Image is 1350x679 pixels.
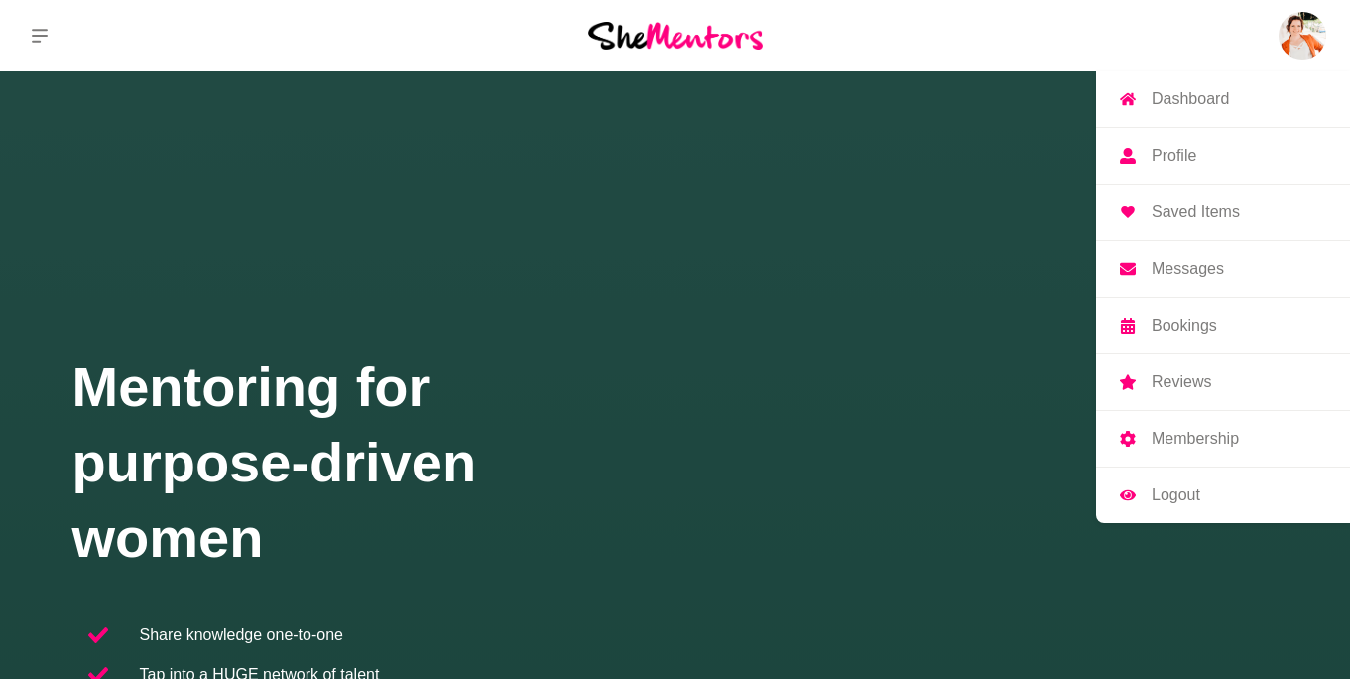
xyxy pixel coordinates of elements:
a: Bookings [1096,298,1350,353]
a: Dashboard [1096,71,1350,127]
p: Bookings [1152,318,1217,334]
p: Logout [1152,487,1200,503]
p: Share knowledge one-to-one [140,623,343,647]
h1: Mentoring for purpose-driven women [72,349,675,576]
a: Reviews [1096,354,1350,410]
img: Chantelle [1279,12,1326,60]
p: Dashboard [1152,91,1229,107]
p: Saved Items [1152,204,1240,220]
p: Reviews [1152,374,1211,390]
a: Saved Items [1096,185,1350,240]
a: Profile [1096,128,1350,184]
p: Messages [1152,261,1224,277]
a: ChantelleDashboardProfileSaved ItemsMessagesBookingsReviewsMembershipLogout [1279,12,1326,60]
img: She Mentors Logo [588,22,763,49]
p: Membership [1152,431,1239,447]
p: Profile [1152,148,1196,164]
a: Messages [1096,241,1350,297]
